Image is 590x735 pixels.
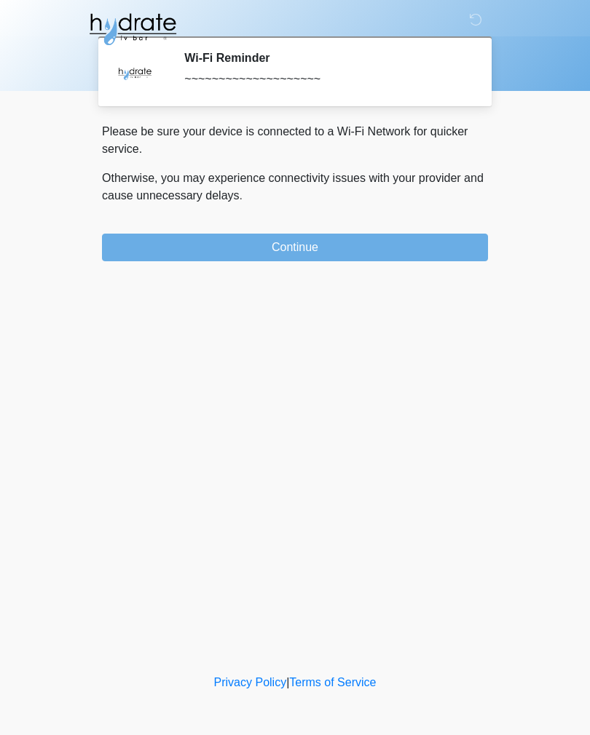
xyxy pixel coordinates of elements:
[184,71,466,88] div: ~~~~~~~~~~~~~~~~~~~~
[240,189,243,202] span: .
[87,11,178,47] img: Hydrate IV Bar - Fort Collins Logo
[102,170,488,204] p: Otherwise, you may experience connectivity issues with your provider and cause unnecessary delays
[102,234,488,261] button: Continue
[286,676,289,688] a: |
[102,123,488,158] p: Please be sure your device is connected to a Wi-Fi Network for quicker service.
[289,676,376,688] a: Terms of Service
[214,676,287,688] a: Privacy Policy
[113,51,157,95] img: Agent Avatar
